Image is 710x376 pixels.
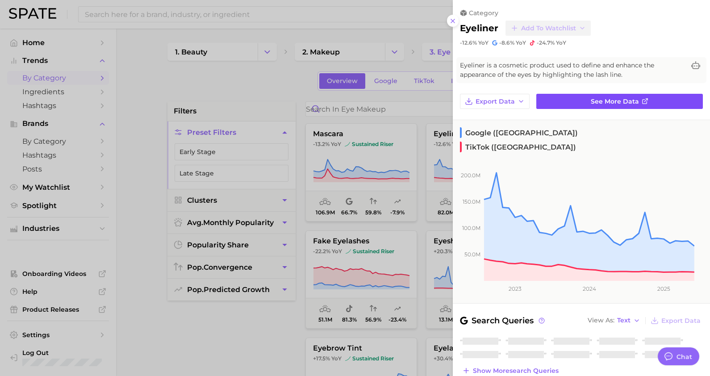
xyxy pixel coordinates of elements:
[657,285,670,292] tspan: 2025
[648,314,703,327] button: Export Data
[505,21,591,36] button: Add to Watchlist
[509,285,522,292] tspan: 2023
[460,142,576,152] span: TikTok ([GEOGRAPHIC_DATA])
[476,98,515,105] span: Export Data
[460,39,477,46] span: -12.6%
[521,25,576,32] span: Add to Watchlist
[469,9,498,17] span: category
[617,318,631,323] span: Text
[473,367,559,375] span: Show more search queries
[460,314,546,327] span: Search Queries
[588,318,614,323] span: View As
[556,39,566,46] span: YoY
[591,98,639,105] span: See more data
[499,39,514,46] span: -8.6%
[460,23,498,33] h2: eyeliner
[536,94,703,109] a: See more data
[537,39,555,46] span: -24.7%
[516,39,526,46] span: YoY
[460,61,685,79] span: Eyeliner is a cosmetic product used to define and enhance the appearance of the eyes by highlight...
[478,39,489,46] span: YoY
[583,285,596,292] tspan: 2024
[585,315,643,326] button: View AsText
[460,94,530,109] button: Export Data
[661,317,701,325] span: Export Data
[460,127,578,138] span: Google ([GEOGRAPHIC_DATA])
